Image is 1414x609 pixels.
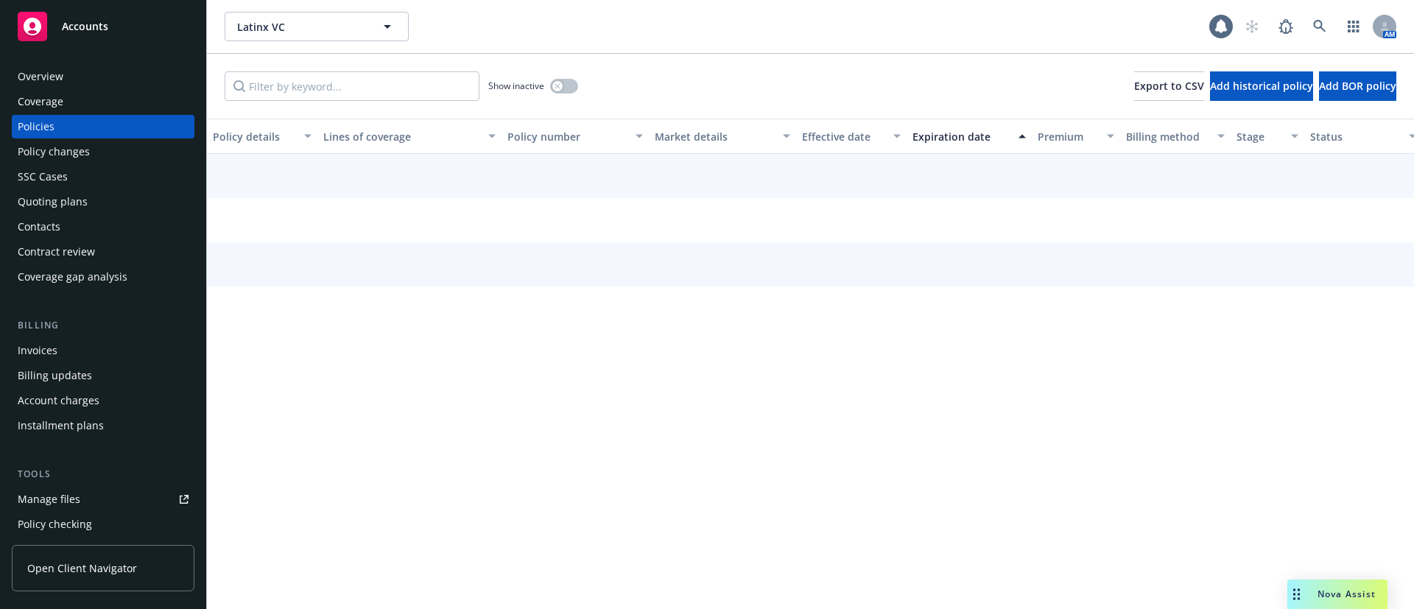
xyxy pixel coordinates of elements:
[1210,71,1313,101] button: Add historical policy
[1287,580,1387,609] button: Nova Assist
[1032,119,1120,154] button: Premium
[18,115,54,138] div: Policies
[1339,12,1368,41] a: Switch app
[18,190,88,214] div: Quoting plans
[12,115,194,138] a: Policies
[1310,129,1400,144] div: Status
[1134,71,1204,101] button: Export to CSV
[18,140,90,163] div: Policy changes
[1126,129,1209,144] div: Billing method
[12,389,194,412] a: Account charges
[225,71,479,101] input: Filter by keyword...
[12,414,194,437] a: Installment plans
[12,165,194,189] a: SSC Cases
[488,80,544,92] span: Show inactive
[1231,119,1304,154] button: Stage
[12,190,194,214] a: Quoting plans
[12,140,194,163] a: Policy changes
[12,513,194,536] a: Policy checking
[18,364,92,387] div: Billing updates
[1038,129,1098,144] div: Premium
[18,65,63,88] div: Overview
[12,90,194,113] a: Coverage
[802,129,884,144] div: Effective date
[507,129,627,144] div: Policy number
[317,119,502,154] button: Lines of coverage
[1319,79,1396,93] span: Add BOR policy
[213,129,295,144] div: Policy details
[1318,588,1376,600] span: Nova Assist
[912,129,1010,144] div: Expiration date
[18,265,127,289] div: Coverage gap analysis
[502,119,649,154] button: Policy number
[12,65,194,88] a: Overview
[12,318,194,333] div: Billing
[12,215,194,239] a: Contacts
[18,339,57,362] div: Invoices
[18,414,104,437] div: Installment plans
[207,119,317,154] button: Policy details
[18,165,68,189] div: SSC Cases
[18,90,63,113] div: Coverage
[655,129,774,144] div: Market details
[12,487,194,511] a: Manage files
[18,513,92,536] div: Policy checking
[18,487,80,511] div: Manage files
[18,389,99,412] div: Account charges
[323,129,479,144] div: Lines of coverage
[12,6,194,47] a: Accounts
[1287,580,1306,609] div: Drag to move
[12,240,194,264] a: Contract review
[237,19,365,35] span: Latinx VC
[796,119,907,154] button: Effective date
[1319,71,1396,101] button: Add BOR policy
[12,364,194,387] a: Billing updates
[12,339,194,362] a: Invoices
[1271,12,1301,41] a: Report a Bug
[225,12,409,41] button: Latinx VC
[1305,12,1334,41] a: Search
[907,119,1032,154] button: Expiration date
[27,560,137,576] span: Open Client Navigator
[1210,79,1313,93] span: Add historical policy
[62,21,108,32] span: Accounts
[18,215,60,239] div: Contacts
[1237,129,1282,144] div: Stage
[18,240,95,264] div: Contract review
[1237,12,1267,41] a: Start snowing
[12,265,194,289] a: Coverage gap analysis
[12,467,194,482] div: Tools
[649,119,796,154] button: Market details
[1134,79,1204,93] span: Export to CSV
[1120,119,1231,154] button: Billing method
